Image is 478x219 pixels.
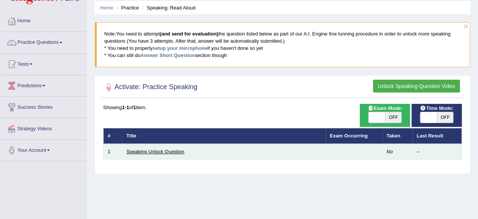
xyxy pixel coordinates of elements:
a: Speaking Unlock Question [127,149,184,154]
em: No [387,149,393,154]
a: Exam Occurring [330,133,368,139]
span: Exam Mode: [365,104,405,112]
a: Answer Short Question [140,52,195,58]
span: Time Mode: [417,104,456,112]
a: Practice Questions [0,32,87,51]
a: Your Account [0,140,87,159]
b: 1-1 [122,105,129,110]
a: setup your microphone [153,45,207,51]
button: × [464,22,468,30]
th: # [104,128,122,144]
td: 1 [104,144,122,160]
div: Showing of item. [103,104,462,111]
div: Show exams occurring in exams [360,104,410,127]
li: Speaking: Read Aloud [140,4,195,11]
th: Taken [382,128,413,144]
b: 1 [133,105,136,110]
b: (and send for evaluation) [160,31,218,37]
blockquote: You need to attempt the question listed below as part of our A.I. Engine fine tunning procedure i... [95,22,470,67]
a: Tests [0,54,87,72]
a: Strategy Videos [0,118,87,137]
span: OFF [437,112,453,123]
span: Note: [104,31,116,37]
a: Home [0,11,87,29]
li: Practice [114,4,139,11]
th: Last Result [413,128,462,144]
a: Home [100,5,113,11]
h2: Activate: Practice Speaking [103,82,197,93]
span: OFF [385,112,402,123]
div: – [417,148,458,156]
a: Success Stories [0,97,87,116]
button: Unlock Speaking Question Video [373,80,460,93]
a: Predictions [0,75,87,94]
th: Title [122,128,326,144]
